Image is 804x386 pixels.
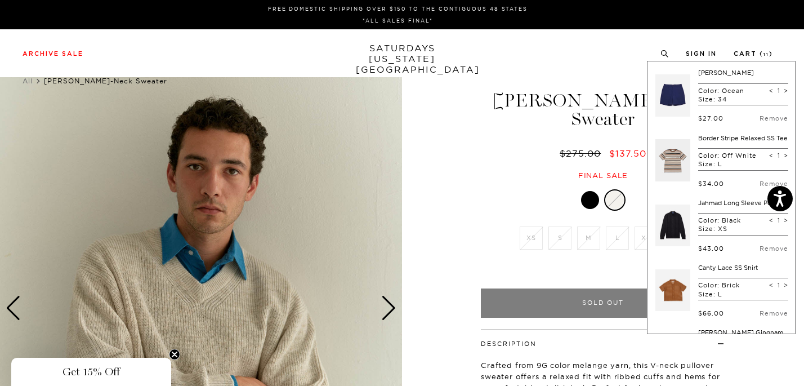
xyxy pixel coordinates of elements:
a: Remove [760,309,788,317]
div: $27.00 [698,114,723,122]
p: Color: Black [698,216,741,224]
a: All [23,77,33,85]
span: < [769,87,774,95]
del: $275.00 [560,148,605,159]
p: *ALL SALES FINAL* [27,16,769,25]
a: Remove [760,114,788,122]
div: $43.00 [698,245,724,252]
p: Size: L [698,290,740,298]
div: Next slide [381,296,396,321]
div: Get 15% OffClose teaser [11,358,171,386]
p: Color: Off White [698,152,757,159]
span: $137.50 [609,148,646,159]
a: Canty Lace SS Shirt [698,264,758,272]
div: $66.00 [698,309,724,317]
button: Close teaser [169,349,180,360]
span: > [784,281,788,289]
p: Size: XS [698,225,741,233]
span: < [769,216,774,224]
a: SATURDAYS[US_STATE][GEOGRAPHIC_DATA] [356,43,449,75]
small: 11 [763,52,769,57]
span: > [784,152,788,159]
span: [PERSON_NAME]-Neck Sweater [44,77,167,85]
p: FREE DOMESTIC SHIPPING OVER $150 TO THE CONTIGUOUS 48 STATES [27,5,769,13]
a: Archive Sale [23,51,83,57]
a: [PERSON_NAME] Gingham Check SS Shirt [698,329,783,344]
div: $34.00 [698,180,724,188]
p: Size: L [698,160,757,168]
div: Previous slide [6,296,21,321]
p: Color: Brick [698,281,740,289]
p: Color: Ocean [698,87,744,95]
span: > [784,87,788,95]
div: Final sale [479,171,727,180]
span: Get 15% Off [62,365,120,379]
span: > [784,216,788,224]
span: < [769,152,774,159]
a: Remove [760,245,788,252]
a: Cart (11) [734,51,773,57]
span: < [769,281,774,289]
a: Jahmad Long Sleeve Polo [698,199,777,207]
h1: [PERSON_NAME]-Neck Sweater [479,91,727,128]
button: Description [481,341,537,347]
a: Border Stripe Relaxed SS Tee [698,134,788,142]
a: [PERSON_NAME] [698,69,754,77]
a: Remove [760,180,788,188]
a: Sign In [686,51,717,57]
p: Size: 34 [698,95,744,103]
